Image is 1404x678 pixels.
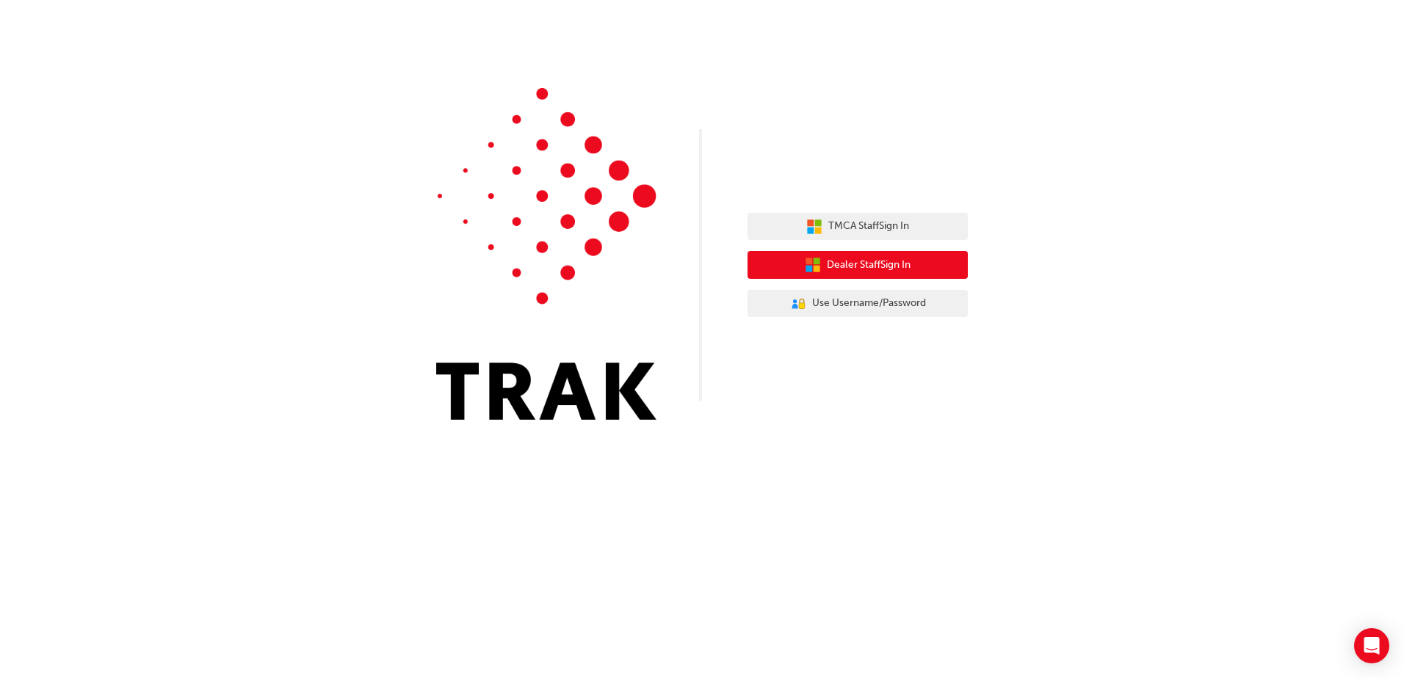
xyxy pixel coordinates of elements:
span: Use Username/Password [812,295,926,312]
button: Dealer StaffSign In [748,251,968,279]
button: TMCA StaffSign In [748,213,968,241]
img: Trak [436,88,656,420]
button: Use Username/Password [748,290,968,318]
span: TMCA Staff Sign In [828,218,909,235]
div: Open Intercom Messenger [1354,628,1389,663]
span: Dealer Staff Sign In [827,257,911,274]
